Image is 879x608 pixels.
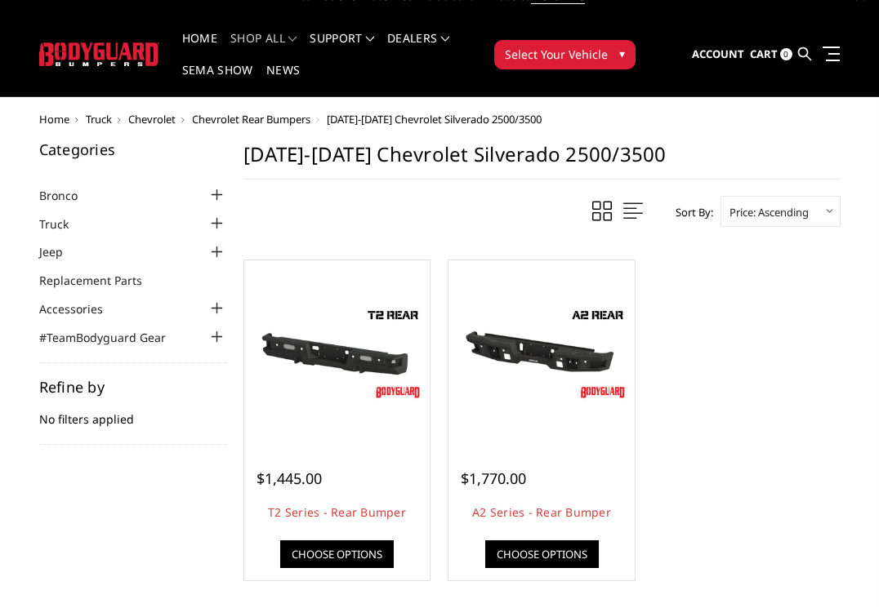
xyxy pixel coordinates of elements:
img: T2 Series - Rear Bumper [248,304,426,403]
a: Bronco [39,187,98,204]
img: A2 Series - Rear Bumper [453,304,631,403]
a: Chevrolet Rear Bumpers [192,112,310,126]
iframe: Chat Widget [797,530,879,608]
span: ▾ [619,45,625,62]
h1: [DATE]-[DATE] Chevrolet Silverado 2500/3500 [243,142,841,180]
h5: Categories [39,142,227,157]
h5: Refine by [39,379,227,394]
a: SEMA Show [182,64,253,96]
a: Cart 0 [750,33,792,77]
span: $1,770.00 [461,468,526,488]
a: #TeamBodyguard Gear [39,329,186,346]
span: 0 [780,48,792,60]
a: Accessories [39,300,123,317]
a: Support [310,33,374,64]
a: A2 Series - Rear Bumper [472,504,611,520]
a: Replacement Parts [39,272,163,289]
span: [DATE]-[DATE] Chevrolet Silverado 2500/3500 [327,112,542,126]
button: Select Your Vehicle [494,40,636,69]
a: Home [182,33,217,64]
a: Chevrolet [128,112,176,126]
a: A2 Series - Rear Bumper A2 Series - Rear Bumper [453,264,631,442]
a: Choose Options [485,540,599,568]
label: Sort By: [667,200,713,224]
a: shop all [230,33,297,64]
a: T2 Series - Rear Bumper [268,504,406,520]
a: T2 Series - Rear Bumper T2 Series - Rear Bumper [248,264,426,442]
a: Home [39,112,69,126]
a: News [266,64,300,96]
span: $1,445.00 [257,468,322,488]
a: Account [692,33,744,77]
a: Jeep [39,243,83,260]
div: No filters applied [39,379,227,445]
a: Choose Options [280,540,394,568]
span: Cart [750,47,778,61]
a: Truck [86,112,112,126]
a: Dealers [387,33,449,64]
img: BODYGUARD BUMPERS [39,42,159,66]
a: Truck [39,215,89,233]
span: Account [692,47,744,61]
span: Select Your Vehicle [505,46,608,63]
